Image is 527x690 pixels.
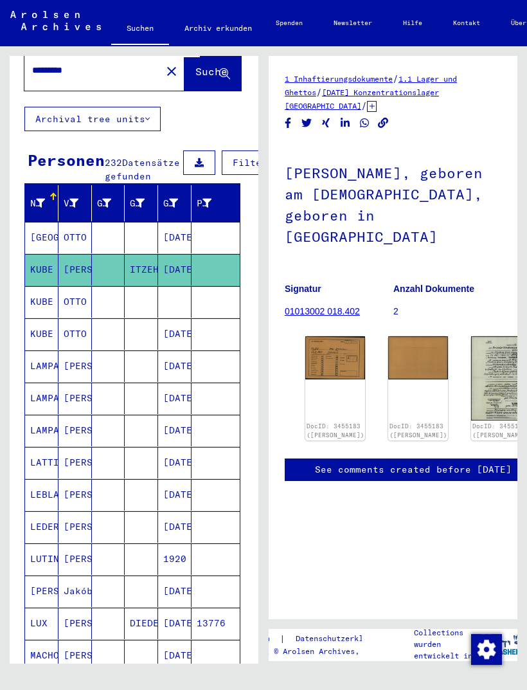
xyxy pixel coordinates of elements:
[58,222,92,253] mat-cell: OTTO
[158,608,192,639] mat-cell: [DATE]
[229,632,401,646] div: |
[388,8,438,39] a: Hilfe
[25,479,58,511] mat-cell: LEBLANG
[58,576,92,607] mat-cell: Jakób
[393,284,474,294] b: Anzahl Dokumente
[158,543,192,575] mat-cell: 1920
[58,543,92,575] mat-cell: [PERSON_NAME]
[192,185,240,221] mat-header-cell: Prisoner #
[388,336,448,379] img: 002.jpg
[158,318,192,350] mat-cell: [DATE]
[158,511,192,543] mat-cell: [DATE]
[58,254,92,286] mat-cell: [PERSON_NAME]
[414,639,487,685] p: wurden entwickelt in Partnerschaft mit
[169,13,267,44] a: Archiv erkunden
[361,100,367,111] span: /
[64,197,78,210] div: Vorname
[10,11,101,30] img: Arolsen_neg.svg
[64,193,94,213] div: Vorname
[197,197,211,210] div: Prisoner #
[389,422,447,439] a: DocID: 3455183 ([PERSON_NAME])
[163,197,178,210] div: Geburtsdatum
[163,193,194,213] div: Geburtsdatum
[285,74,393,84] a: 1 Inhaftierungsdokumente
[58,608,92,639] mat-cell: [PERSON_NAME]
[105,157,122,168] span: 232
[58,350,92,382] mat-cell: [PERSON_NAME]
[25,254,58,286] mat-cell: KUBE
[158,576,192,607] mat-cell: [DATE]
[339,115,352,131] button: Share on LinkedIn
[25,543,58,575] mat-cell: LUTINGER
[125,254,158,286] mat-cell: ITZEHOE
[25,415,58,446] mat-cell: LAMPARTER
[30,193,61,213] div: Nachname
[300,115,314,131] button: Share on Twitter
[58,640,92,671] mat-cell: [PERSON_NAME]
[158,254,192,286] mat-cell: [DATE]
[438,8,496,39] a: Kontakt
[30,197,45,210] div: Nachname
[158,640,192,671] mat-cell: [DATE]
[25,185,58,221] mat-header-cell: Nachname
[58,383,92,414] mat-cell: [PERSON_NAME]
[159,58,184,84] button: Clear
[195,65,228,78] span: Suche
[24,107,161,131] button: Archival tree units
[158,415,192,446] mat-cell: [DATE]
[130,197,145,210] div: Geburt‏
[158,447,192,478] mat-cell: [DATE]
[158,222,192,253] mat-cell: [DATE]
[285,143,501,264] h1: [PERSON_NAME], geboren am [DEMOGRAPHIC_DATA], geboren in [GEOGRAPHIC_DATA]
[229,646,401,657] p: Copyright © Arolsen Archives, 2021
[97,197,112,210] div: Geburtsname
[471,634,502,665] img: Zustimmung ändern
[158,350,192,382] mat-cell: [DATE]
[478,628,526,660] img: yv_logo.png
[105,157,180,182] span: Datensätze gefunden
[197,193,228,213] div: Prisoner #
[58,479,92,511] mat-cell: [PERSON_NAME]
[377,115,390,131] button: Copy link
[318,8,388,39] a: Newsletter
[25,222,58,253] mat-cell: [GEOGRAPHIC_DATA]
[25,286,58,318] mat-cell: KUBE
[222,150,278,175] button: Filter
[285,87,439,111] a: [DATE] Konzentrationslager [GEOGRAPHIC_DATA]
[28,149,105,172] div: Personen
[92,185,125,221] mat-header-cell: Geburtsname
[58,286,92,318] mat-cell: OTTO
[319,115,333,131] button: Share on Xing
[158,185,192,221] mat-header-cell: Geburtsdatum
[125,608,158,639] mat-cell: DIEDENHOFEN
[97,193,128,213] div: Geburtsname
[260,8,318,39] a: Spenden
[111,13,169,46] a: Suchen
[58,511,92,543] mat-cell: [PERSON_NAME]
[305,336,365,379] img: 001.jpg
[125,185,158,221] mat-header-cell: Geburt‏
[315,463,512,477] a: See comments created before [DATE]
[285,284,321,294] b: Signatur
[281,115,295,131] button: Share on Facebook
[285,306,360,316] a: 01013002 018.402
[25,576,58,607] mat-cell: [PERSON_NAME]
[393,305,501,318] p: 2
[358,115,371,131] button: Share on WhatsApp
[25,640,58,671] mat-cell: MACHOWITZKI
[233,157,267,168] span: Filter
[307,422,364,439] a: DocID: 3455183 ([PERSON_NAME])
[58,185,92,221] mat-header-cell: Vorname
[58,318,92,350] mat-cell: OTTO
[25,447,58,478] mat-cell: LATTINGER
[25,608,58,639] mat-cell: LUX
[285,632,401,646] a: Datenschutzerklärung
[25,318,58,350] mat-cell: KUBE
[158,479,192,511] mat-cell: [DATE]
[25,350,58,382] mat-cell: LAMPARTER
[130,193,161,213] div: Geburt‏
[25,511,58,543] mat-cell: LEDERER
[164,64,179,79] mat-icon: close
[158,383,192,414] mat-cell: [DATE]
[58,415,92,446] mat-cell: [PERSON_NAME]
